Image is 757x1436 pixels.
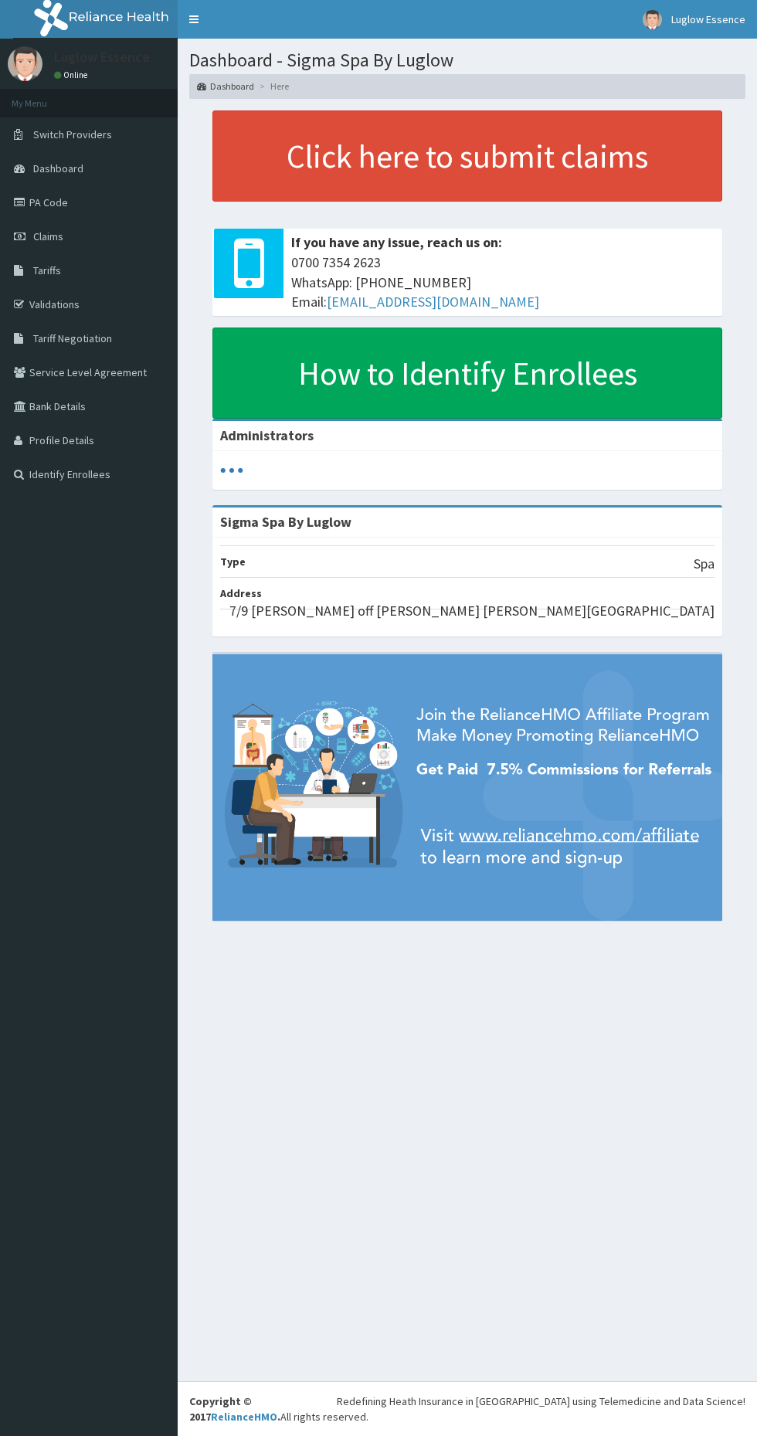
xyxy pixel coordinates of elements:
p: Spa [694,554,715,574]
span: Switch Providers [33,127,112,141]
b: If you have any issue, reach us on: [291,233,502,251]
strong: Sigma Spa By Luglow [220,513,351,531]
span: Dashboard [33,161,83,175]
b: Address [220,586,262,600]
b: Administrators [220,426,314,444]
span: Luglow Essence [671,12,745,26]
div: Redefining Heath Insurance in [GEOGRAPHIC_DATA] using Telemedicine and Data Science! [337,1394,745,1409]
b: Type [220,555,246,569]
span: 0700 7354 2623 WhatsApp: [PHONE_NUMBER] Email: [291,253,715,312]
img: User Image [8,46,42,81]
p: Luglow Essence [54,50,150,64]
a: [EMAIL_ADDRESS][DOMAIN_NAME] [327,293,539,311]
a: RelianceHMO [211,1410,277,1424]
a: How to Identify Enrollees [212,328,722,419]
p: 7/9 [PERSON_NAME] off [PERSON_NAME] [PERSON_NAME][GEOGRAPHIC_DATA] [229,601,715,621]
a: Click here to submit claims [212,110,722,202]
img: provider-team-banner.png [212,654,722,921]
h1: Dashboard - Sigma Spa By Luglow [189,50,745,70]
span: Tariff Negotiation [33,331,112,345]
span: Claims [33,229,63,243]
img: User Image [643,10,662,29]
strong: Copyright © 2017 . [189,1394,280,1424]
footer: All rights reserved. [178,1381,757,1436]
a: Dashboard [197,80,254,93]
span: Tariffs [33,263,61,277]
svg: audio-loading [220,459,243,482]
a: Online [54,70,91,80]
li: Here [256,80,289,93]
